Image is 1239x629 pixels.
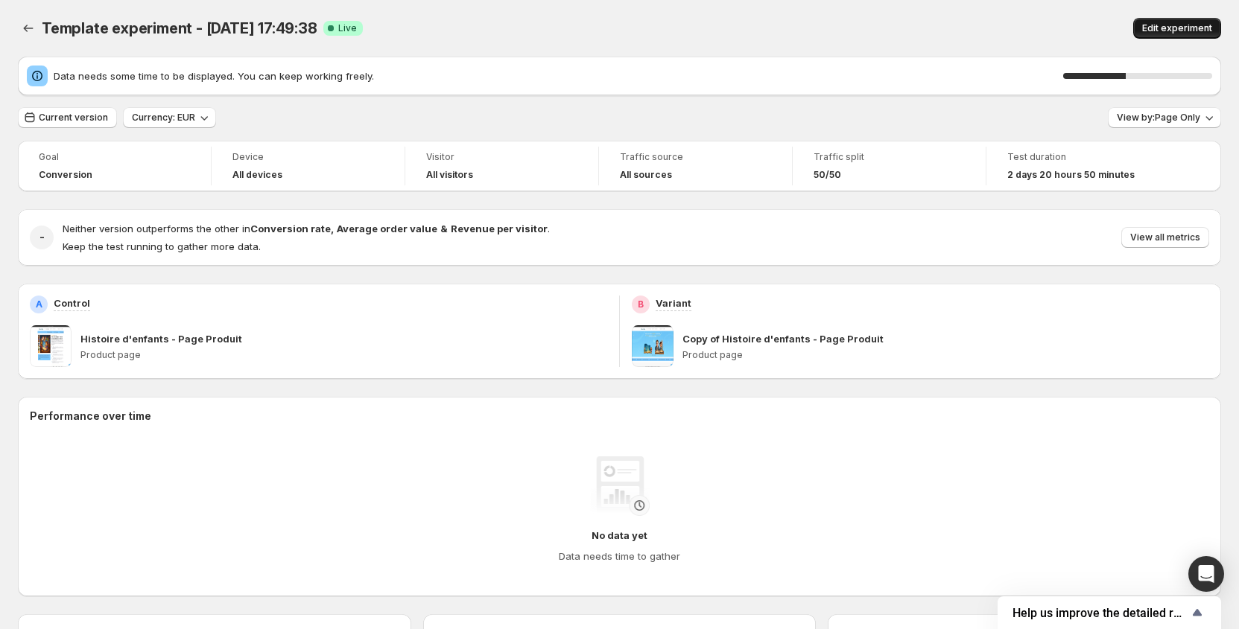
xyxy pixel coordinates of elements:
[1013,604,1206,622] button: Show survey - Help us improve the detailed report for A/B campaigns
[250,223,331,234] strong: Conversion rate
[620,150,771,182] a: Traffic sourceAll sources
[39,230,45,245] h2: -
[1121,227,1209,248] button: View all metrics
[1188,556,1224,592] div: Open Intercom Messenger
[39,150,190,182] a: GoalConversion
[42,19,317,37] span: Template experiment - [DATE] 17:49:38
[18,18,39,39] button: Back
[620,169,672,181] h4: All sources
[39,112,108,124] span: Current version
[682,331,884,346] p: Copy of Histoire d'enfants - Page Produit
[132,112,195,124] span: Currency: EUR
[338,22,357,34] span: Live
[36,298,42,310] h2: A
[632,325,674,367] img: Copy of Histoire d'enfants - Page Produit
[682,349,1209,361] p: Product page
[54,296,90,310] p: Control
[331,223,334,234] strong: ,
[1007,150,1159,182] a: Test duration2 days 20 hours 50 minutes
[440,223,448,234] strong: &
[1013,606,1188,620] span: Help us improve the detailed report for A/B campaigns
[39,169,92,181] span: Conversion
[814,169,841,181] span: 50/50
[232,169,282,181] h4: All devices
[426,151,577,163] span: Visitor
[559,549,680,563] h4: Data needs time to gather
[1130,232,1200,243] span: View all metrics
[39,151,190,163] span: Goal
[1007,169,1135,181] span: 2 days 20 hours 50 minutes
[426,150,577,182] a: VisitorAll visitors
[592,528,647,543] h4: No data yet
[1133,18,1221,39] button: Edit experiment
[18,107,117,128] button: Current version
[814,150,965,182] a: Traffic split50/50
[656,296,691,310] p: Variant
[80,331,242,346] p: Histoire d'enfants - Page Produit
[30,325,72,367] img: Histoire d'enfants - Page Produit
[1142,22,1212,34] span: Edit experiment
[232,151,384,163] span: Device
[426,169,473,181] h4: All visitors
[63,223,550,234] span: Neither version outperforms the other in .
[620,151,771,163] span: Traffic source
[30,409,1209,424] h2: Performance over time
[451,223,548,234] strong: Revenue per visitor
[123,107,216,128] button: Currency: EUR
[1007,151,1159,163] span: Test duration
[63,240,261,252] span: Keep the test running to gather more data.
[1108,107,1221,128] button: View by:Page Only
[1117,112,1200,124] span: View by: Page Only
[814,151,965,163] span: Traffic split
[638,298,644,310] h2: B
[54,68,1063,83] span: Data needs some time to be displayed. You can keep working freely.
[232,150,384,182] a: DeviceAll devices
[80,349,607,361] p: Product page
[590,456,650,516] img: No data yet
[337,223,437,234] strong: Average order value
